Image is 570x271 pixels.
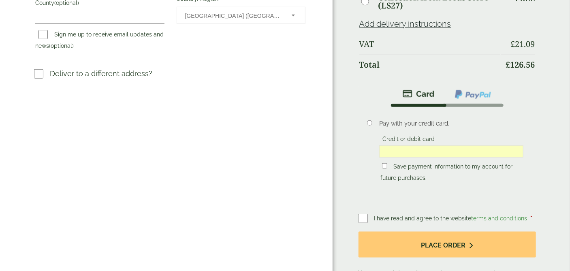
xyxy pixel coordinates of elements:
[506,59,535,70] bdi: 126.56
[359,34,500,54] th: VAT
[403,89,435,99] img: stripe.png
[359,55,500,75] th: Total
[472,215,527,222] a: terms and conditions
[374,215,529,222] span: I have read and agree to the website
[50,68,152,79] p: Deliver to a different address?
[359,232,536,258] button: Place order
[359,19,451,29] a: Add delivery instructions
[177,7,305,24] span: Country/Region
[454,89,492,100] img: ppcp-gateway.png
[35,31,164,51] label: Sign me up to receive email updates and news
[531,215,533,222] abbr: required
[379,136,438,145] label: Credit or debit card
[379,119,523,128] p: Pay with your credit card.
[185,7,281,24] span: United Kingdom (UK)
[506,59,510,70] span: £
[49,43,74,49] span: (optional)
[511,38,535,49] bdi: 21.09
[382,148,521,155] iframe: Secure card payment input frame
[380,163,512,184] label: Save payment information to my account for future purchases.
[38,30,48,39] input: Sign me up to receive email updates and news(optional)
[511,38,515,49] span: £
